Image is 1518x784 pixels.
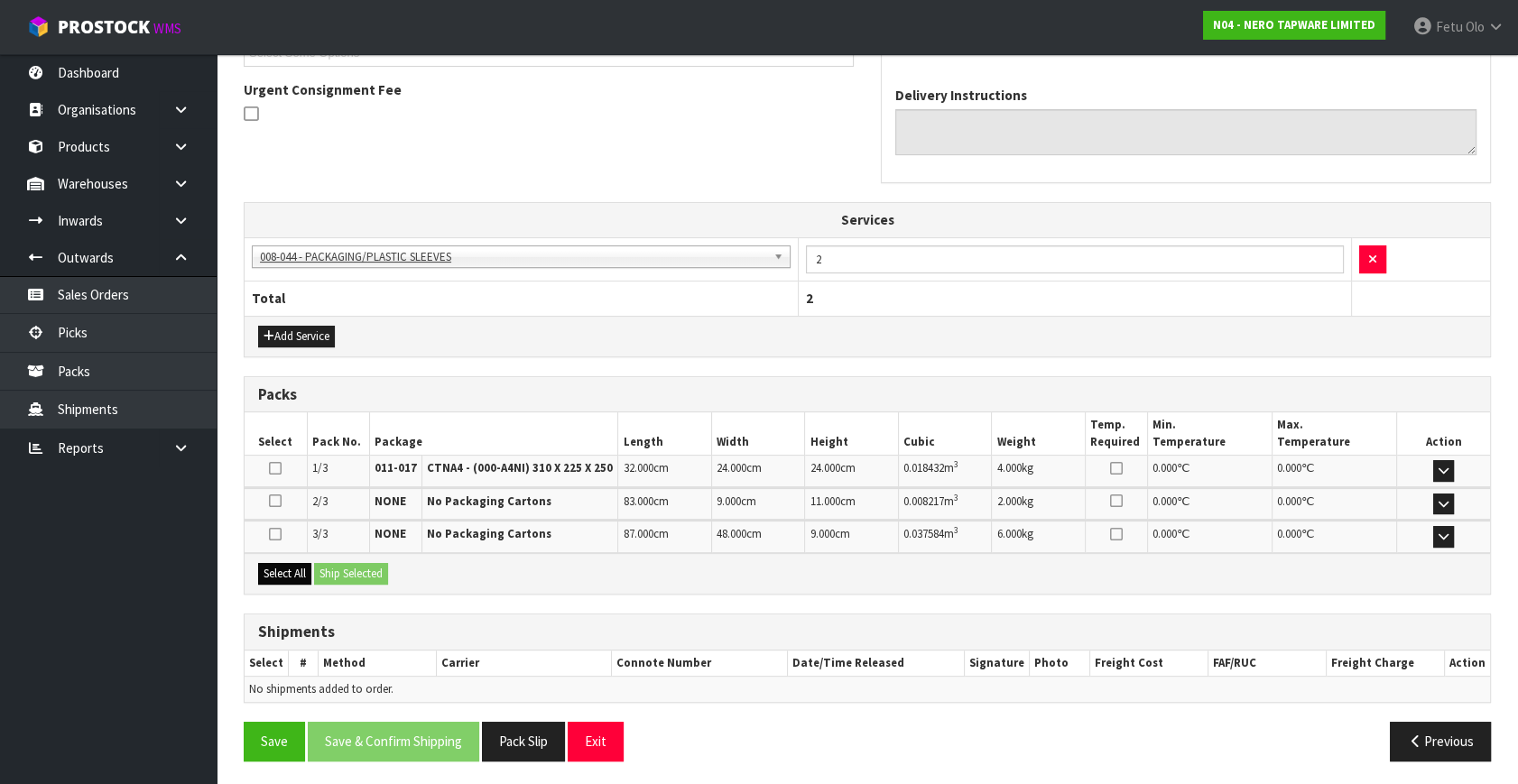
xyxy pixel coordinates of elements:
[1327,650,1445,677] th: Freight Charge
[992,488,1086,520] td: kg
[996,526,1021,541] span: 6.000
[27,15,50,38] img: cube-alt.png
[1272,488,1396,520] td: ℃
[375,526,406,541] strong: NONE
[895,86,1027,105] label: Delivery Instructions
[903,526,944,541] span: 0.037584
[312,493,328,509] span: 2/3
[375,460,417,475] strong: 011-017
[245,203,1490,237] th: Services
[258,623,1476,641] h3: Shipments
[996,460,1021,475] span: 4.000
[1147,412,1272,455] th: Min. Temperature
[1436,18,1463,35] span: Fetu
[711,488,805,520] td: cm
[369,412,618,455] th: Package
[314,563,388,585] button: Ship Selected
[992,521,1086,552] td: kg
[312,460,328,475] span: 1/3
[1152,493,1177,509] span: 0.000
[806,290,813,307] span: 2
[1466,18,1485,35] span: Olo
[245,650,289,677] th: Select
[903,493,944,509] span: 0.008217
[618,488,712,520] td: cm
[1085,412,1147,455] th: Temp. Required
[1029,650,1089,677] th: Photo
[612,650,788,677] th: Connote Number
[258,563,311,585] button: Select All
[898,488,992,520] td: m
[1089,650,1208,677] th: Freight Cost
[1444,650,1490,677] th: Action
[711,456,805,487] td: cm
[805,488,899,520] td: cm
[244,722,305,761] button: Save
[319,650,437,677] th: Method
[1147,488,1272,520] td: ℃
[954,458,958,470] sup: 3
[375,493,406,509] strong: NONE
[618,521,712,552] td: cm
[245,677,1490,703] td: No shipments added to order.
[427,460,613,475] strong: CTNA4 - (000-A4NI) 310 X 225 X 250
[805,412,899,455] th: Height
[717,460,746,475] span: 24.000
[1277,526,1301,541] span: 0.000
[1152,460,1177,475] span: 0.000
[810,460,839,475] span: 24.000
[568,722,624,761] button: Exit
[898,412,992,455] th: Cubic
[711,521,805,552] td: cm
[258,326,335,347] button: Add Service
[623,493,653,509] span: 83.000
[1213,17,1375,32] strong: N04 - NERO TAPWARE LIMITED
[307,412,369,455] th: Pack No.
[312,526,328,541] span: 3/3
[711,412,805,455] th: Width
[58,15,150,39] span: ProStock
[1152,526,1177,541] span: 0.000
[717,526,746,541] span: 48.000
[245,281,798,316] th: Total
[1147,456,1272,487] td: ℃
[810,526,834,541] span: 9.000
[1277,493,1301,509] span: 0.000
[954,492,958,503] sup: 3
[1277,460,1301,475] span: 0.000
[244,80,402,99] label: Urgent Consignment Fee
[954,524,958,536] sup: 3
[964,650,1029,677] th: Signature
[618,412,712,455] th: Length
[805,456,899,487] td: cm
[618,456,712,487] td: cm
[992,412,1086,455] th: Weight
[1147,521,1272,552] td: ℃
[260,246,766,268] span: 008-044 - PACKAGING/PLASTIC SLEEVES
[898,456,992,487] td: m
[787,650,964,677] th: Date/Time Released
[1203,11,1385,40] a: N04 - NERO TAPWARE LIMITED
[258,386,1476,403] h3: Packs
[623,526,653,541] span: 87.000
[1208,650,1326,677] th: FAF/RUC
[1396,412,1490,455] th: Action
[153,20,181,37] small: WMS
[427,526,551,541] strong: No Packaging Cartons
[996,493,1021,509] span: 2.000
[1390,722,1491,761] button: Previous
[308,722,479,761] button: Save & Confirm Shipping
[245,412,307,455] th: Select
[717,493,741,509] span: 9.000
[992,456,1086,487] td: kg
[1272,521,1396,552] td: ℃
[903,460,944,475] span: 0.018432
[1272,412,1396,455] th: Max. Temperature
[805,521,899,552] td: cm
[810,493,839,509] span: 11.000
[437,650,612,677] th: Carrier
[427,493,551,509] strong: No Packaging Cartons
[623,460,653,475] span: 32.000
[1272,456,1396,487] td: ℃
[898,521,992,552] td: m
